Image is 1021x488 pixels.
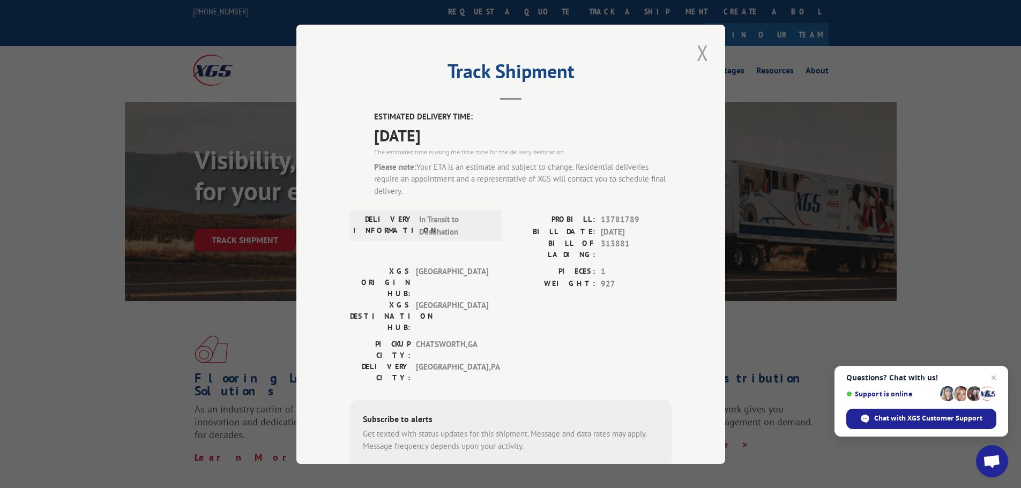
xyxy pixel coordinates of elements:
label: BILL DATE: [511,226,595,238]
label: BILL OF LADING: [511,238,595,260]
span: Questions? Chat with us! [846,373,996,382]
label: WEIGHT: [511,277,595,290]
span: [GEOGRAPHIC_DATA] , PA [416,361,488,384]
a: Open chat [976,445,1008,477]
div: Get texted with status updates for this shipment. Message and data rates may apply. Message frequ... [363,428,659,452]
div: The estimated time is using the time zone for the delivery destination. [374,147,672,156]
div: Successfully subscribed! [363,461,659,474]
h2: Track Shipment [350,64,672,84]
label: PROBILL: [511,214,595,226]
span: Chat with XGS Customer Support [874,414,982,423]
label: ESTIMATED DELIVERY TIME: [374,111,672,123]
strong: Please note: [374,161,416,171]
label: PIECES: [511,266,595,278]
label: DELIVERY CITY: [350,361,411,384]
span: 1 [601,266,672,278]
label: XGS ORIGIN HUB: [350,266,411,299]
div: Your ETA is an estimate and subject to change. Residential deliveries require an appointment and ... [374,161,672,197]
div: Subscribe to alerts [363,412,659,428]
span: In Transit to Destination [419,214,491,238]
span: CHATSWORTH , GA [416,339,488,361]
span: [GEOGRAPHIC_DATA] [416,299,488,333]
span: Support is online [846,390,936,398]
span: Chat with XGS Customer Support [846,409,996,429]
button: Close modal [694,38,712,67]
span: 13781789 [601,214,672,226]
span: 313881 [601,238,672,260]
span: 927 [601,277,672,290]
label: PICKUP CITY: [350,339,411,361]
label: XGS DESTINATION HUB: [350,299,411,333]
span: [DATE] [374,123,672,147]
span: [DATE] [601,226,672,238]
label: DELIVERY INFORMATION: [353,214,414,238]
span: [GEOGRAPHIC_DATA] [416,266,488,299]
